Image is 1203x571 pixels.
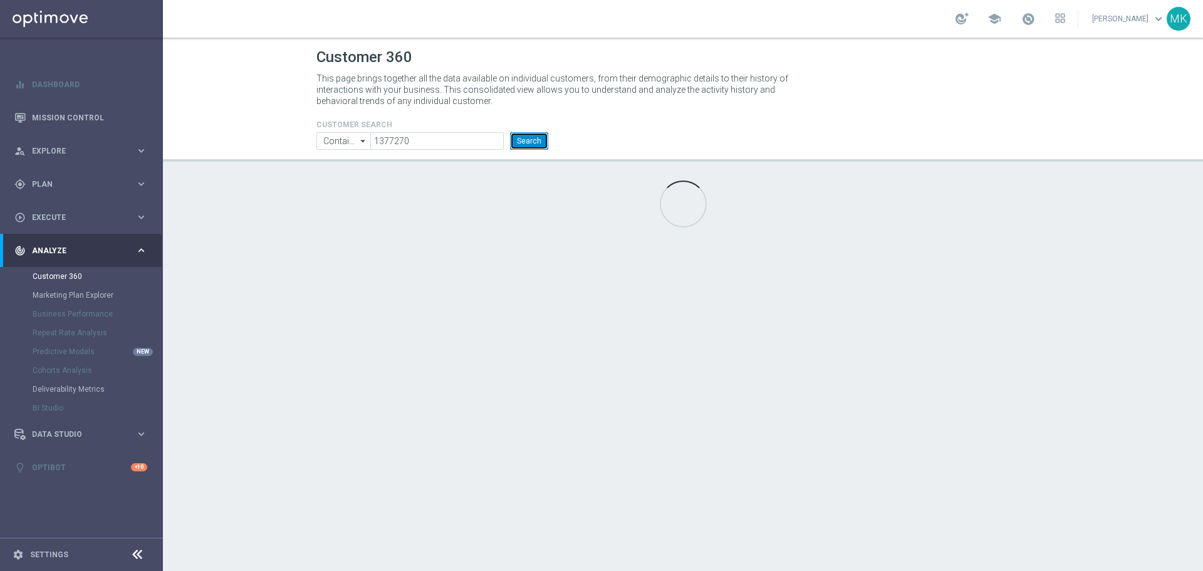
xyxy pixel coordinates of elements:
[14,245,135,256] div: Analyze
[316,120,548,129] h4: CUSTOMER SEARCH
[14,429,148,439] button: Data Studio keyboard_arrow_right
[133,348,153,356] div: NEW
[33,290,130,300] a: Marketing Plan Explorer
[33,361,162,380] div: Cohorts Analysis
[135,428,147,440] i: keyboard_arrow_right
[14,212,135,223] div: Execute
[14,80,148,90] button: equalizer Dashboard
[30,551,68,558] a: Settings
[987,12,1001,26] span: school
[135,211,147,223] i: keyboard_arrow_right
[14,462,26,473] i: lightbulb
[316,132,370,150] input: Contains
[14,463,148,473] button: lightbulb Optibot +10
[14,68,147,101] div: Dashboard
[33,384,130,394] a: Deliverability Metrics
[14,451,147,484] div: Optibot
[14,246,148,256] button: track_changes Analyze keyboard_arrow_right
[14,179,135,190] div: Plan
[33,286,162,305] div: Marketing Plan Explorer
[32,247,135,254] span: Analyze
[33,267,162,286] div: Customer 360
[14,145,26,157] i: person_search
[33,271,130,281] a: Customer 360
[370,132,504,150] input: Enter CID, Email, name or phone
[14,212,148,223] button: play_circle_outline Execute keyboard_arrow_right
[1167,7,1190,31] div: MK
[135,178,147,190] i: keyboard_arrow_right
[33,305,162,323] div: Business Performance
[135,244,147,256] i: keyboard_arrow_right
[131,463,147,471] div: +10
[316,73,799,107] p: This page brings together all the data available on individual customers, from their demographic ...
[14,101,147,134] div: Mission Control
[32,181,135,188] span: Plan
[1152,12,1165,26] span: keyboard_arrow_down
[33,342,162,361] div: Predictive Models
[14,179,26,190] i: gps_fixed
[1091,9,1167,28] a: [PERSON_NAME]keyboard_arrow_down
[33,399,162,417] div: BI Studio
[32,147,135,155] span: Explore
[32,101,147,134] a: Mission Control
[14,146,148,156] button: person_search Explore keyboard_arrow_right
[33,323,162,342] div: Repeat Rate Analysis
[14,179,148,189] button: gps_fixed Plan keyboard_arrow_right
[14,113,148,123] button: Mission Control
[14,79,26,90] i: equalizer
[32,68,147,101] a: Dashboard
[14,212,26,223] i: play_circle_outline
[510,132,548,150] button: Search
[14,429,135,440] div: Data Studio
[14,245,26,256] i: track_changes
[14,145,135,157] div: Explore
[32,431,135,438] span: Data Studio
[13,549,24,560] i: settings
[357,133,370,149] i: arrow_drop_down
[135,145,147,157] i: keyboard_arrow_right
[33,380,162,399] div: Deliverability Metrics
[32,214,135,221] span: Execute
[316,48,1049,66] h1: Customer 360
[32,451,131,484] a: Optibot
